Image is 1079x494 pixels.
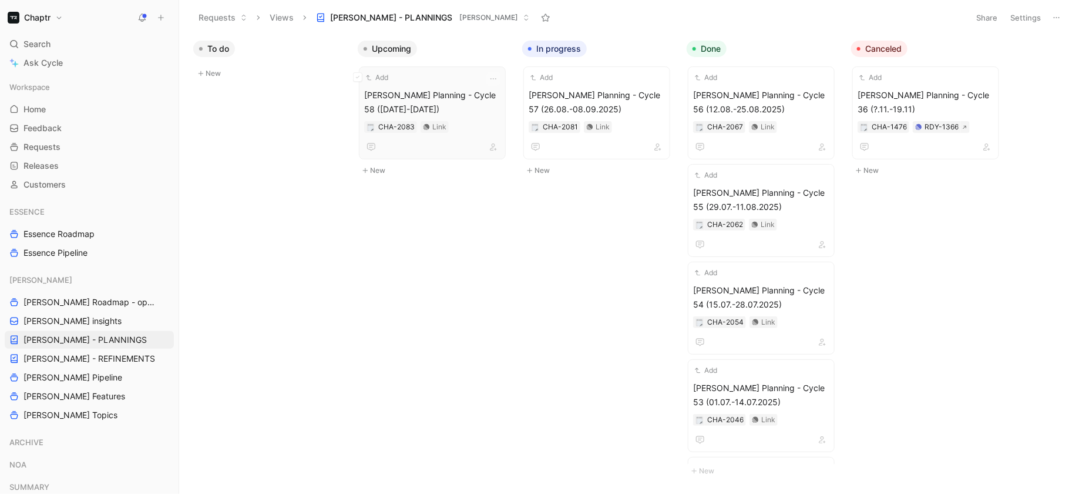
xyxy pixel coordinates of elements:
img: 🗒️ [696,222,703,229]
span: Requests [23,141,60,153]
a: Add[PERSON_NAME] Planning - Cycle 56 (12.08.-25.08.2025)Link [688,66,835,159]
a: Add[PERSON_NAME] Planning - Cycle 55 (29.07.-11.08.2025)Link [688,164,835,257]
img: 🗒️ [532,124,539,131]
span: [PERSON_NAME] Features [23,390,125,402]
div: Link [761,414,775,426]
div: ARCHIVE [5,433,174,451]
span: ARCHIVE [9,436,43,448]
span: Releases [23,160,59,172]
button: Settings [1005,9,1046,26]
a: Ask Cycle [5,54,174,72]
button: Share [971,9,1003,26]
button: 🗒️ [695,416,704,424]
span: Customers [23,179,66,191]
div: CHA-2062 [707,219,743,231]
a: Add[PERSON_NAME] Planning - Cycle 58 ([DATE]-[DATE])Link [359,66,506,159]
span: [PERSON_NAME] Planning - Cycle 58 ([DATE]-[DATE]) [364,88,500,116]
a: Add[PERSON_NAME] Planning - Cycle 36 (?.11.-19.11)RDY-1366 [852,66,999,159]
div: [PERSON_NAME] [5,271,174,289]
a: Feedback [5,119,174,137]
div: Link [761,219,775,231]
div: CHA-2046 [707,414,744,426]
a: [PERSON_NAME] insights [5,312,174,330]
button: Requests [193,9,253,26]
img: 🗒️ [696,319,703,326]
button: New [358,163,513,178]
button: 🗒️ [695,221,704,229]
div: Link [761,316,775,328]
span: Ask Cycle [23,56,63,70]
button: Add [693,267,719,279]
span: Canceled [865,43,902,55]
img: 🗒️ [860,124,868,131]
span: [PERSON_NAME] Planning - Cycle 54 (15.07.-28.07.2025) [693,283,829,312]
button: Views [264,9,299,26]
span: SUMMARY [9,481,49,493]
button: 🗒️ [367,123,375,131]
span: Feedback [23,122,62,134]
span: [PERSON_NAME] [459,12,518,24]
a: Home [5,101,174,118]
div: RDY-1366 [925,121,959,133]
a: Add[PERSON_NAME] Planning - Cycle 53 (01.07.-14.07.2025)Link [688,359,835,452]
a: [PERSON_NAME] - PLANNINGS [5,331,174,349]
div: DoneNew [682,35,846,484]
span: [PERSON_NAME] Planning - Cycle 57 (26.08.-08.09.2025) [529,88,665,116]
div: To doNew [189,35,353,86]
a: [PERSON_NAME] Features [5,388,174,405]
div: CHA-2054 [707,316,744,328]
div: UpcomingNew [353,35,517,183]
span: Essence Pipeline [23,247,88,259]
button: 🗒️ [695,318,704,326]
button: [PERSON_NAME] - PLANNINGS[PERSON_NAME] [311,9,535,26]
button: Add [693,365,719,376]
div: Link [596,121,610,133]
img: 🗒️ [367,124,374,131]
div: In progressNew [517,35,682,183]
button: New [687,464,842,478]
a: Add[PERSON_NAME] Planning - Cycle 54 (15.07.-28.07.2025)Link [688,262,835,355]
button: New [522,163,677,178]
div: [PERSON_NAME][PERSON_NAME] Roadmap - open items[PERSON_NAME] insights[PERSON_NAME] - PLANNINGS[PE... [5,271,174,424]
button: Add [693,462,719,474]
span: [PERSON_NAME] Roadmap - open items [23,296,159,308]
a: Releases [5,157,174,175]
button: Add [364,72,390,84]
a: [PERSON_NAME] Roadmap - open items [5,293,174,311]
span: In progress [536,43,581,55]
span: [PERSON_NAME] Pipeline [23,372,122,383]
span: ESSENCE [9,206,45,218]
div: Link [761,121,775,133]
span: Upcoming [372,43,411,55]
button: 🗒️ [531,123,539,131]
button: 🗒️ [695,123,704,131]
span: Essence Roadmap [23,228,95,240]
span: [PERSON_NAME] Planning - Cycle 56 (12.08.-25.08.2025) [693,88,829,116]
button: Add [693,169,719,181]
button: ChaptrChaptr [5,9,66,26]
div: CHA-1476 [872,121,907,133]
span: [PERSON_NAME] - PLANNINGS [23,334,147,346]
span: Workspace [9,81,50,93]
span: [PERSON_NAME] Planning - Cycle 53 (01.07.-14.07.2025) [693,381,829,409]
img: Chaptr [8,12,19,24]
button: New [193,66,348,81]
span: [PERSON_NAME] - PLANNINGS [330,12,452,24]
button: To do [193,41,235,57]
a: Essence Pipeline [5,244,174,262]
div: Link [432,121,446,133]
button: Upcoming [358,41,417,57]
span: [PERSON_NAME] - REFINEMENTS [23,353,155,365]
button: Add [693,72,719,84]
img: 🗒️ [696,417,703,424]
button: In progress [522,41,587,57]
div: CHA-2083 [378,121,415,133]
button: 🗒️ [860,123,868,131]
span: Home [23,104,46,115]
a: Add[PERSON_NAME] Planning - Cycle 57 (26.08.-08.09.2025)Link [523,66,670,159]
